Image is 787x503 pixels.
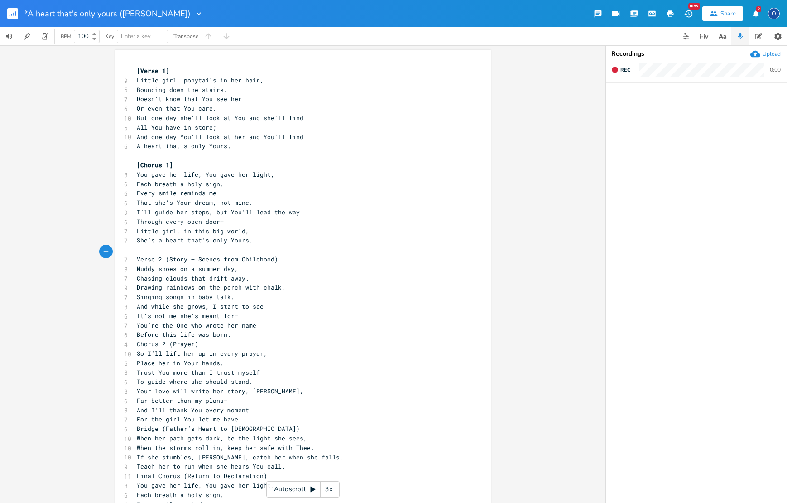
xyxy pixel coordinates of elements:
[137,104,216,112] span: Or even that You care.
[608,63,634,77] button: Rec
[137,462,285,470] span: Teach her to run when she hears You call.
[137,302,264,310] span: And while she grows, I start to see
[137,359,224,367] span: Place her in Your hands.
[137,434,307,442] span: When her path gets dark, be the light she sees,
[137,349,267,358] span: So I’ll lift her up in every prayer,
[702,6,743,21] button: Share
[137,397,227,405] span: Far better than my plans—
[768,3,780,24] button: O
[137,340,198,348] span: Chorus 2 (Prayer)
[137,198,253,207] span: That she’s Your dream, not mine.
[137,377,253,386] span: To guide where she should stand.
[137,86,227,94] span: Bouncing down the stairs.
[137,227,249,235] span: Little girl, in this big world,
[137,387,303,395] span: Your love will write her story, [PERSON_NAME],
[137,321,256,329] span: You’re the One who wrote her name
[137,123,216,131] span: All You have in store;
[137,236,253,244] span: She’s a heart that’s only Yours.
[266,481,340,498] div: Autoscroll
[620,67,630,73] span: Rec
[137,274,249,282] span: Chasing clouds that drift away.
[137,114,303,122] span: But one day she’ll look at You and she’ll find
[679,5,697,22] button: New
[173,34,198,39] div: Transpose
[24,10,191,18] span: *A heart that's only yours ([PERSON_NAME])
[688,3,700,10] div: New
[61,34,71,39] div: BPM
[137,218,224,226] span: Through every open door—
[137,255,278,263] span: Verse 2 (Story – Scenes from Childhood)
[137,415,242,423] span: For the girl You let me have.
[137,142,231,150] span: A heart that’s only Yours.
[137,133,303,141] span: And one day You’ll look at her and You’ll find
[137,312,238,320] span: It’s not me she’s meant for—
[137,444,314,452] span: When the storms roll in, keep her safe with Thee.
[137,208,300,216] span: I’ll guide her steps, but You’ll lead the way
[750,49,781,59] button: Upload
[720,10,736,18] div: Share
[137,425,300,433] span: Bridge (Father’s Heart to [DEMOGRAPHIC_DATA])
[121,32,151,40] span: Enter a key
[137,170,274,179] span: You gave her life, You gave her light,
[105,34,114,39] div: Key
[756,6,761,12] div: 2
[137,95,242,103] span: Doesn’t know that You see her
[321,481,337,498] div: 3x
[137,76,264,84] span: Little girl, ponytails in her hair,
[137,453,343,461] span: If she stumbles, [PERSON_NAME], catch her when she falls,
[137,189,216,197] span: Every smile reminds me
[137,406,249,414] span: And I’ll thank You every moment
[137,472,267,480] span: Final Chorus (Return to Declaration)
[137,368,260,377] span: Trust You more than I trust myself
[747,5,765,22] button: 2
[137,293,235,301] span: Singing songs in baby talk.
[763,50,781,58] div: Upload
[137,180,224,188] span: Each breath a holy sign.
[768,8,780,19] div: Old Kountry
[137,491,224,499] span: Each breath a holy sign.
[137,265,238,273] span: Muddy shoes on a summer day,
[137,481,274,489] span: You gave her life, You gave her light,
[137,330,231,339] span: Before this life was born.
[137,67,169,75] span: [Verse 1]
[611,51,782,57] div: Recordings
[137,283,285,291] span: Drawing rainbows on the porch with chalk,
[137,161,173,169] span: [Chorus 1]
[770,67,781,73] div: 0:00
